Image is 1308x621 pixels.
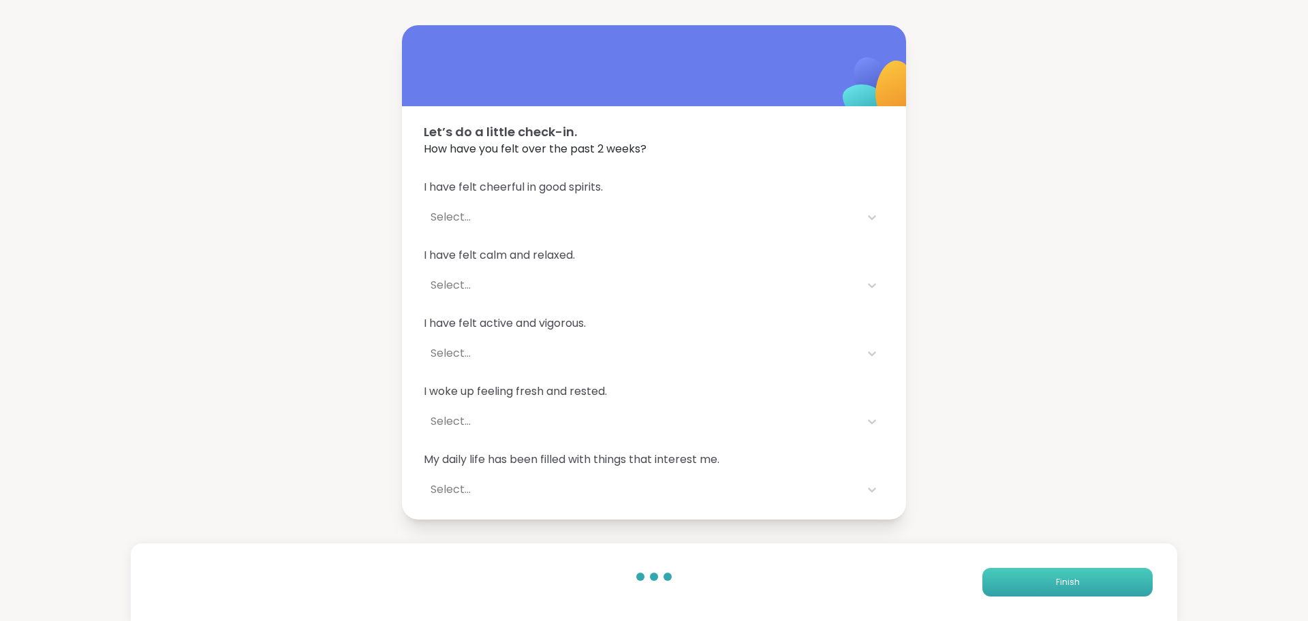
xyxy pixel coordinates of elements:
button: Finish [982,568,1153,596]
span: I have felt calm and relaxed. [424,247,884,264]
span: Let’s do a little check-in. [424,123,884,141]
span: I have felt active and vigorous. [424,315,884,332]
span: My daily life has been filled with things that interest me. [424,451,884,468]
div: Select... [431,345,853,362]
span: I woke up feeling fresh and rested. [424,383,884,400]
div: Select... [431,481,853,498]
span: Finish [1056,576,1080,588]
span: How have you felt over the past 2 weeks? [424,141,884,157]
div: Select... [431,209,853,225]
div: Select... [431,413,853,430]
div: Select... [431,277,853,293]
span: I have felt cheerful in good spirits. [424,179,884,195]
img: ShareWell Logomark [811,22,946,157]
